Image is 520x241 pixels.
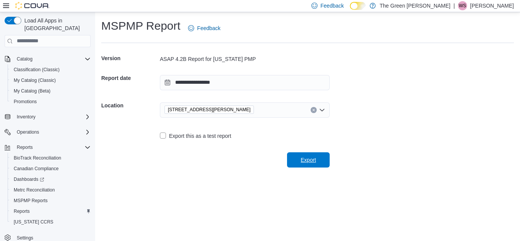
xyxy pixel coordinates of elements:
span: My Catalog (Classic) [14,77,56,83]
button: Open list of options [319,107,325,113]
button: My Catalog (Classic) [8,75,94,86]
span: Feedback [197,24,220,32]
img: Cova [15,2,49,10]
a: Dashboards [8,174,94,185]
button: Export [287,152,330,168]
span: Inventory [17,114,35,120]
button: BioTrack Reconciliation [8,153,94,163]
button: Inventory [2,112,94,122]
span: Reports [17,144,33,150]
button: Operations [14,128,42,137]
button: Promotions [8,96,94,107]
span: 101 Wheeler Drive [164,105,254,114]
span: My Catalog (Classic) [11,76,91,85]
button: Classification (Classic) [8,64,94,75]
h5: Location [101,98,158,113]
span: [STREET_ADDRESS][PERSON_NAME] [168,106,250,113]
button: MSPMP Reports [8,195,94,206]
span: Dashboards [11,175,91,184]
button: Reports [14,143,36,152]
button: Reports [2,142,94,153]
input: Press the down key to open a popover containing a calendar. [160,75,330,90]
button: My Catalog (Beta) [8,86,94,96]
a: Reports [11,207,33,216]
a: My Catalog (Beta) [11,86,54,96]
span: Canadian Compliance [11,164,91,173]
span: My Catalog (Beta) [14,88,51,94]
span: BioTrack Reconciliation [14,155,61,161]
h1: MSPMP Report [101,18,180,34]
a: My Catalog (Classic) [11,76,59,85]
a: Dashboards [11,175,47,184]
p: [PERSON_NAME] [470,1,514,10]
span: Operations [17,129,39,135]
button: Catalog [2,54,94,64]
p: | [453,1,455,10]
span: Catalog [14,54,91,64]
span: Export [301,156,316,164]
span: BioTrack Reconciliation [11,153,91,163]
a: MSPMP Reports [11,196,51,205]
span: Reports [11,207,91,216]
span: Classification (Classic) [14,67,60,73]
button: Operations [2,127,94,137]
span: Washington CCRS [11,217,91,227]
span: Dashboards [14,176,44,182]
h5: Version [101,51,158,66]
span: Settings [17,235,33,241]
span: Promotions [11,97,91,106]
span: Reports [14,208,30,214]
span: [US_STATE] CCRS [14,219,53,225]
a: BioTrack Reconciliation [11,153,64,163]
span: Promotions [14,99,37,105]
span: Inventory [14,112,91,121]
span: Classification (Classic) [11,65,91,74]
span: Operations [14,128,91,137]
span: Feedback [321,2,344,10]
button: Catalog [14,54,35,64]
span: Reports [14,143,91,152]
button: Inventory [14,112,38,121]
span: Canadian Compliance [14,166,59,172]
a: Metrc Reconciliation [11,185,58,195]
button: Canadian Compliance [8,163,94,174]
button: Metrc Reconciliation [8,185,94,195]
h5: Report date [101,70,158,86]
button: Clear input [311,107,317,113]
button: [US_STATE] CCRS [8,217,94,227]
span: WS [459,1,466,10]
a: Classification (Classic) [11,65,63,74]
div: ASAP 4.2B Report for [US_STATE] PMP [160,55,330,63]
p: The Green [PERSON_NAME] [380,1,450,10]
input: Dark Mode [350,2,366,10]
a: Promotions [11,97,40,106]
label: Export this as a test report [160,131,231,140]
a: [US_STATE] CCRS [11,217,56,227]
button: Reports [8,206,94,217]
span: MSPMP Reports [14,198,48,204]
div: Wesley Simpson [458,1,467,10]
span: Catalog [17,56,32,62]
a: Canadian Compliance [11,164,62,173]
span: Metrc Reconciliation [14,187,55,193]
span: Metrc Reconciliation [11,185,91,195]
span: MSPMP Reports [11,196,91,205]
span: My Catalog (Beta) [11,86,91,96]
span: Load All Apps in [GEOGRAPHIC_DATA] [21,17,91,32]
a: Feedback [185,21,223,36]
input: Accessible screen reader label [257,105,258,115]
